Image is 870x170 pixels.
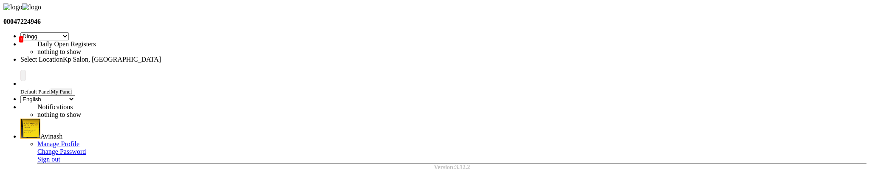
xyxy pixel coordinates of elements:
[37,103,250,111] div: Notifications
[40,133,62,140] span: Avinash
[37,140,79,147] a: Manage Profile
[22,3,41,11] img: logo
[51,88,72,95] span: My Panel
[20,88,51,95] span: Default Panel
[3,18,41,25] b: 08047224946
[20,119,40,139] img: Avinash
[37,111,250,119] li: nothing to show
[37,48,250,56] li: nothing to show
[19,36,23,42] span: 2
[37,156,60,163] a: Sign out
[37,148,86,155] a: Change Password
[37,40,250,48] div: Daily Open Registers
[3,3,22,11] img: logo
